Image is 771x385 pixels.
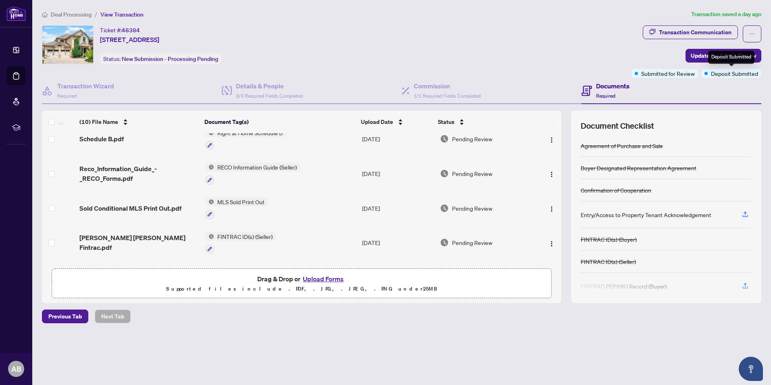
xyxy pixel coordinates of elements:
[359,226,437,260] td: [DATE]
[548,206,555,212] img: Logo
[214,232,276,241] span: FINTRAC ID(s) (Seller)
[205,197,214,206] img: Status Icon
[359,122,437,157] td: [DATE]
[361,117,393,126] span: Upload Date
[708,51,754,64] div: Deposit Submitted
[739,357,763,381] button: Open asap
[11,363,21,375] span: AB
[435,111,531,133] th: Status
[205,197,268,219] button: Status IconMLS Sold Print Out
[6,6,26,21] img: logo
[545,167,558,180] button: Logo
[440,169,449,178] img: Document Status
[686,49,761,63] button: Update for Admin Review
[214,163,300,172] span: RECO Information Guide (Seller)
[440,204,449,213] img: Document Status
[100,11,144,18] span: View Transaction
[79,117,118,126] span: (10) File Name
[691,49,756,62] span: Update for Admin Review
[57,93,77,99] span: Required
[79,233,199,252] span: [PERSON_NAME] [PERSON_NAME] Fintrac.pdf
[48,310,82,323] span: Previous Tab
[236,93,303,99] span: 3/3 Required Fields Completed
[300,274,346,284] button: Upload Forms
[581,120,654,132] span: Document Checklist
[79,203,181,213] span: Sold Conditional MLS Print Out.pdf
[205,232,276,254] button: Status IconFINTRAC ID(s) (Seller)
[659,26,731,39] div: Transaction Communication
[359,156,437,191] td: [DATE]
[581,141,663,150] div: Agreement of Purchase and Sale
[438,117,454,126] span: Status
[205,232,214,241] img: Status Icon
[414,93,481,99] span: 1/1 Required Fields Completed
[214,197,268,206] span: MLS Sold Print Out
[581,186,651,195] div: Confirmation of Cooperation
[42,26,93,64] img: IMG-N12281892_1.jpg
[452,134,492,143] span: Pending Review
[545,236,558,249] button: Logo
[545,132,558,145] button: Logo
[205,128,286,150] button: Status IconRight at Home Schedule B
[596,81,629,91] h4: Documents
[95,10,97,19] li: /
[236,81,303,91] h4: Details & People
[581,163,696,172] div: Buyer Designated Representation Agreement
[100,35,159,44] span: [STREET_ADDRESS]
[440,134,449,143] img: Document Status
[257,274,346,284] span: Drag & Drop or
[205,163,214,172] img: Status Icon
[100,53,221,64] div: Status:
[79,164,199,183] span: Reco_Information_Guide_-_RECO_Forms.pdf
[581,257,636,266] div: FINTRAC ID(s) (Seller)
[452,204,492,213] span: Pending Review
[596,93,615,99] span: Required
[100,25,140,35] div: Ticket #:
[95,310,131,323] button: Next Tab
[359,191,437,226] td: [DATE]
[358,111,435,133] th: Upload Date
[57,81,114,91] h4: Transaction Wizard
[414,81,481,91] h4: Commission
[548,241,555,247] img: Logo
[205,163,300,184] button: Status IconRECO Information Guide (Seller)
[581,235,637,244] div: FINTRAC ID(s) (Buyer)
[545,202,558,215] button: Logo
[749,31,755,37] span: ellipsis
[57,284,546,294] p: Supported files include .PDF, .JPG, .JPEG, .PNG under 25 MB
[440,238,449,247] img: Document Status
[691,10,761,19] article: Transaction saved a day ago
[581,210,711,219] div: Entry/Access to Property Tenant Acknowledgement
[711,69,758,78] span: Deposit Submitted
[548,171,555,178] img: Logo
[548,137,555,143] img: Logo
[52,269,551,299] span: Drag & Drop orUpload FormsSupported files include .PDF, .JPG, .JPEG, .PNG under25MB
[452,238,492,247] span: Pending Review
[122,55,218,63] span: New Submission - Processing Pending
[51,11,92,18] span: Deal Processing
[42,12,48,17] span: home
[79,134,124,144] span: Schedule B.pdf
[359,260,437,295] td: [DATE]
[643,25,738,39] button: Transaction Communication
[76,111,201,133] th: (10) File Name
[122,27,140,34] span: 48384
[452,169,492,178] span: Pending Review
[42,310,88,323] button: Previous Tab
[641,69,695,78] span: Submitted for Review
[201,111,358,133] th: Document Tag(s)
